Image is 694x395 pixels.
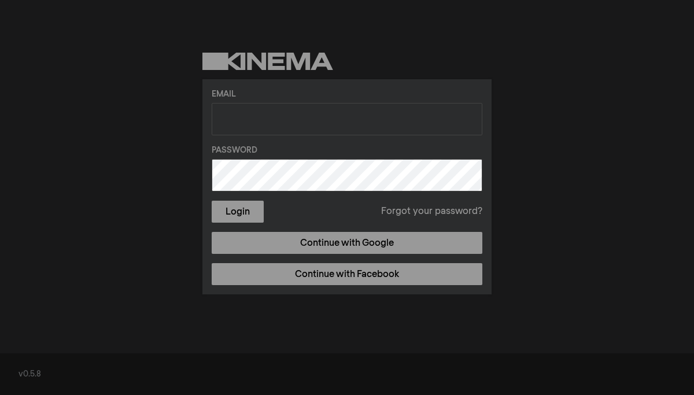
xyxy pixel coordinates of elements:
label: Email [212,88,482,101]
button: Login [212,201,264,223]
a: Continue with Google [212,232,482,254]
div: v0.5.8 [19,368,675,381]
a: Continue with Facebook [212,263,482,285]
a: Forgot your password? [381,205,482,219]
label: Password [212,145,482,157]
